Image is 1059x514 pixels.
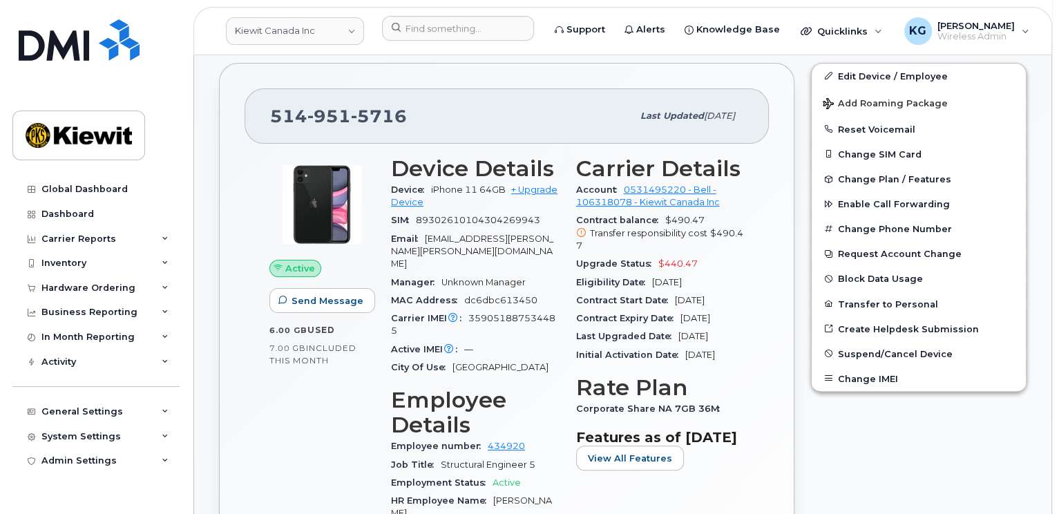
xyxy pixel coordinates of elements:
[791,17,892,45] div: Quicklinks
[464,295,537,305] span: dc6dbc613450
[812,316,1026,341] a: Create Helpdesk Submission
[812,64,1026,88] a: Edit Device / Employee
[441,459,535,470] span: Structural Engineer 5
[545,16,615,44] a: Support
[391,156,560,181] h3: Device Details
[576,258,658,269] span: Upgrade Status
[391,441,488,451] span: Employee number
[391,234,553,269] span: [EMAIL_ADDRESS][PERSON_NAME][PERSON_NAME][DOMAIN_NAME]
[812,216,1026,241] button: Change Phone Number
[812,241,1026,266] button: Request Account Change
[226,17,364,45] a: Kiewit Canada Inc
[576,215,665,225] span: Contract balance
[590,228,707,238] span: Transfer responsibility cost
[588,452,672,465] span: View All Features
[576,350,685,360] span: Initial Activation Date
[576,429,745,446] h3: Features as of [DATE]
[269,343,356,365] span: included this month
[391,362,452,372] span: City Of Use
[269,288,375,313] button: Send Message
[431,184,506,195] span: iPhone 11 64GB
[937,31,1015,42] span: Wireless Admin
[838,348,953,359] span: Suspend/Cancel Device
[391,277,441,287] span: Manager
[391,388,560,437] h3: Employee Details
[391,215,416,225] span: SIM
[812,88,1026,117] button: Add Roaming Package
[817,26,868,37] span: Quicklinks
[636,23,665,37] span: Alerts
[391,313,468,323] span: Carrier IMEI
[576,403,727,414] span: Corporate Share NA 7GB 36M
[576,184,720,207] a: 0531495220 - Bell - 106318078 - Kiewit Canada Inc
[391,495,493,506] span: HR Employee Name
[576,156,745,181] h3: Carrier Details
[576,313,680,323] span: Contract Expiry Date
[566,23,605,37] span: Support
[391,313,555,336] span: 359051887534485
[391,184,431,195] span: Device
[285,262,315,275] span: Active
[838,174,951,184] span: Change Plan / Features
[391,344,464,354] span: Active IMEI
[576,375,745,400] h3: Rate Plan
[416,215,540,225] span: 89302610104304269943
[280,163,363,246] img: iPhone_11.jpg
[391,295,464,305] span: MAC Address
[812,266,1026,291] button: Block Data Usage
[675,295,705,305] span: [DATE]
[391,234,425,244] span: Email
[615,16,675,44] a: Alerts
[441,277,526,287] span: Unknown Manager
[351,106,407,126] span: 5716
[493,477,521,488] span: Active
[488,441,525,451] a: 434920
[685,350,715,360] span: [DATE]
[812,191,1026,216] button: Enable Call Forwarding
[812,366,1026,391] button: Change IMEI
[812,341,1026,366] button: Suspend/Cancel Device
[909,23,926,39] span: KG
[391,477,493,488] span: Employment Status
[812,166,1026,191] button: Change Plan / Features
[680,313,710,323] span: [DATE]
[696,23,780,37] span: Knowledge Base
[576,331,678,341] span: Last Upgraded Date
[812,117,1026,142] button: Reset Voicemail
[678,331,708,341] span: [DATE]
[576,277,652,287] span: Eligibility Date
[675,16,790,44] a: Knowledge Base
[812,142,1026,166] button: Change SIM Card
[269,325,307,335] span: 6.00 GB
[452,362,548,372] span: [GEOGRAPHIC_DATA]
[838,199,950,209] span: Enable Call Forwarding
[270,106,407,126] span: 514
[576,295,675,305] span: Contract Start Date
[999,454,1049,504] iframe: Messenger Launcher
[937,20,1015,31] span: [PERSON_NAME]
[307,106,351,126] span: 951
[652,277,682,287] span: [DATE]
[576,184,624,195] span: Account
[658,258,698,269] span: $440.47
[292,294,363,307] span: Send Message
[895,17,1039,45] div: Kevin Gregory
[269,343,306,353] span: 7.00 GB
[464,344,473,354] span: —
[704,111,735,121] span: [DATE]
[307,325,335,335] span: used
[391,459,441,470] span: Job Title
[640,111,704,121] span: Last updated
[812,292,1026,316] button: Transfer to Personal
[382,16,534,41] input: Find something...
[576,446,684,470] button: View All Features
[576,215,745,252] span: $490.47
[823,98,948,111] span: Add Roaming Package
